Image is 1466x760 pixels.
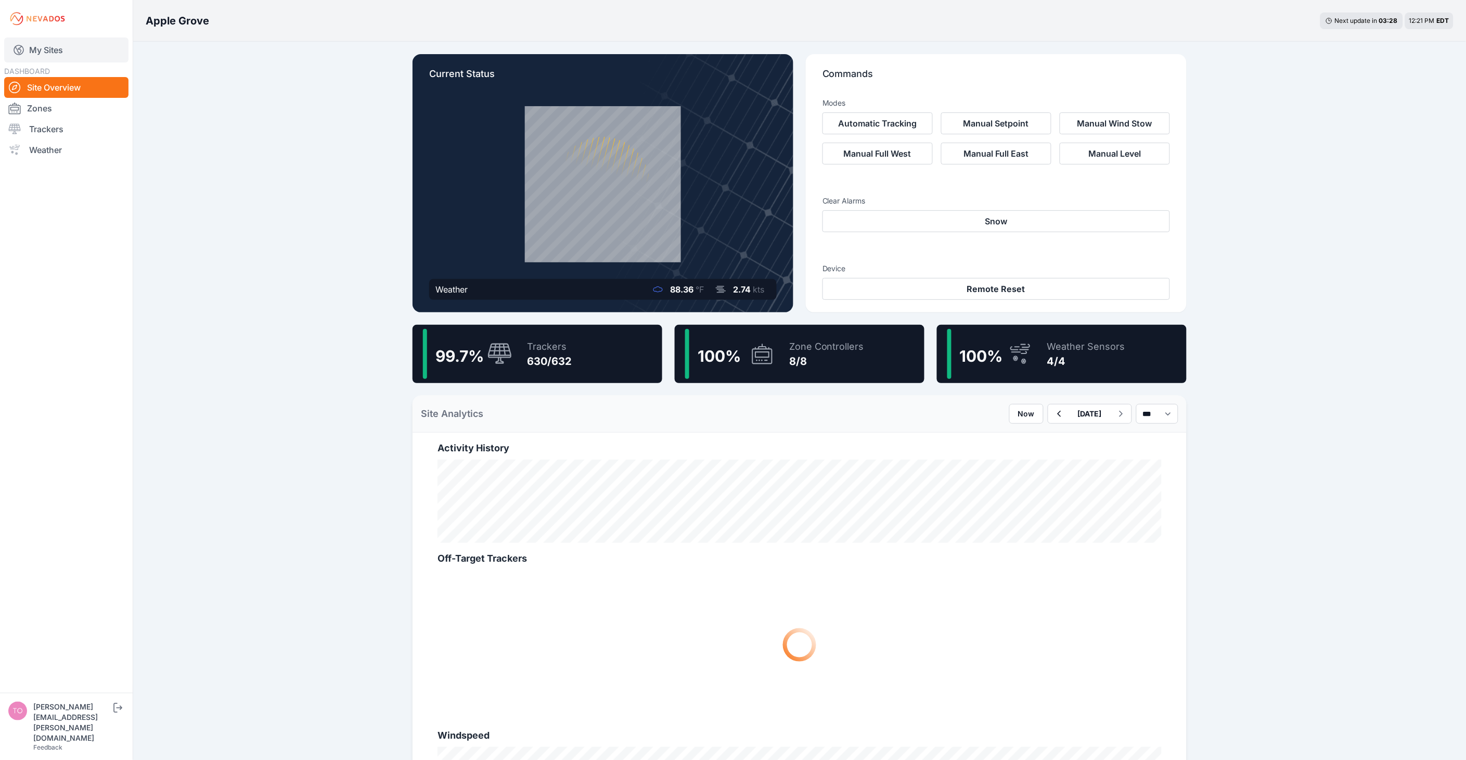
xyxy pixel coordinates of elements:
span: 12:21 PM [1409,17,1435,24]
div: Weather [435,283,468,296]
div: 03 : 28 [1379,17,1398,25]
button: Automatic Tracking [822,112,933,134]
nav: Breadcrumb [146,7,209,34]
h2: Windspeed [438,728,1162,743]
img: tomasz.barcz@energix-group.com [8,702,27,720]
span: 99.7 % [435,347,484,365]
div: 630/632 [527,354,572,369]
div: Trackers [527,339,572,354]
h2: Site Analytics [421,407,483,421]
span: 100 % [960,347,1003,365]
h3: Device [822,263,1170,274]
button: Remote Reset [822,278,1170,300]
span: EDT [1437,17,1449,24]
button: [DATE] [1070,404,1110,423]
span: °F [696,284,704,295]
span: kts [753,284,764,295]
div: 4/4 [1047,354,1125,369]
a: My Sites [4,37,128,62]
span: 2.74 [733,284,751,295]
a: Trackers [4,119,128,140]
span: Next update in [1335,17,1378,24]
p: Commands [822,67,1170,90]
h2: Off-Target Trackers [438,551,1162,566]
div: Weather Sensors [1047,339,1125,354]
button: Manual Wind Stow [1060,112,1170,134]
button: Snow [822,210,1170,232]
h3: Clear Alarms [822,196,1170,206]
a: 100%Zone Controllers8/8 [675,325,924,383]
button: Manual Setpoint [941,112,1051,134]
img: Nevados [8,10,67,27]
div: Zone Controllers [789,339,864,354]
a: 99.7%Trackers630/632 [413,325,662,383]
h2: Activity History [438,441,1162,455]
h3: Modes [822,98,846,108]
p: Current Status [429,67,777,90]
div: 8/8 [789,354,864,369]
span: 88.36 [670,284,693,295]
span: 100 % [698,347,741,365]
a: 100%Weather Sensors4/4 [937,325,1187,383]
button: Manual Level [1060,143,1170,164]
div: [PERSON_NAME][EMAIL_ADDRESS][PERSON_NAME][DOMAIN_NAME] [33,702,111,743]
h3: Apple Grove [146,14,209,28]
a: Zones [4,98,128,119]
a: Site Overview [4,77,128,98]
a: Weather [4,140,128,160]
a: Feedback [33,743,62,751]
button: Manual Full East [941,143,1051,164]
button: Manual Full West [822,143,933,164]
span: DASHBOARD [4,67,50,75]
button: Now [1009,404,1044,424]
